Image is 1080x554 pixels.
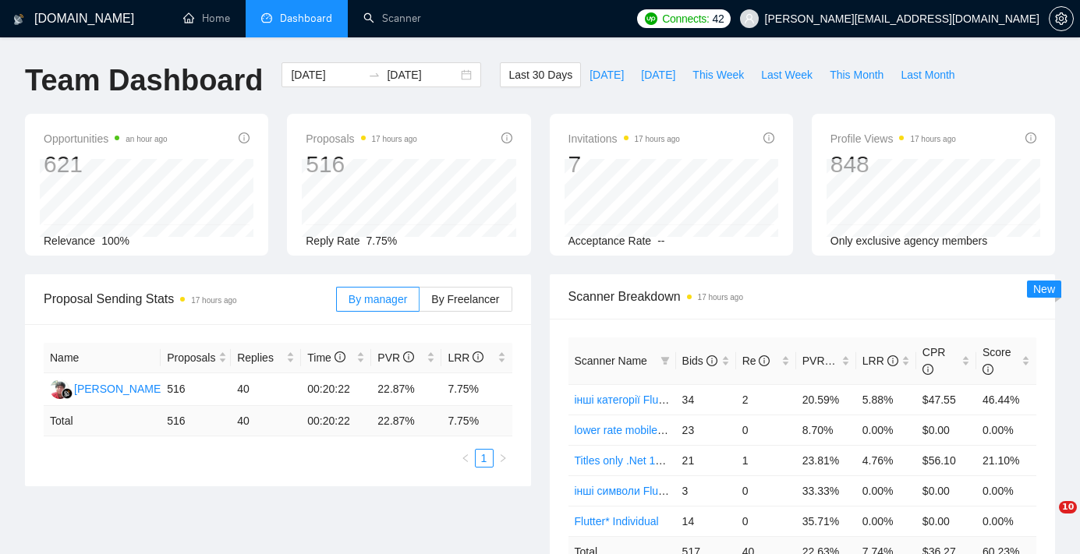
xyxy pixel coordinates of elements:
[183,12,230,25] a: homeHome
[676,475,736,506] td: 3
[821,62,892,87] button: This Month
[910,135,955,143] time: 17 hours ago
[101,235,129,247] span: 100%
[916,445,976,475] td: $56.10
[44,343,161,373] th: Name
[590,66,624,83] span: [DATE]
[575,355,647,367] span: Scanner Name
[494,449,512,468] li: Next Page
[237,349,283,366] span: Replies
[368,69,381,81] span: swap-right
[161,406,231,436] td: 516
[501,132,512,143] span: info-circle
[706,355,717,366] span: info-circle
[25,62,263,99] h1: Team Dashboard
[44,406,161,436] td: Total
[742,355,770,367] span: Re
[983,346,1011,376] span: Score
[575,424,846,436] a: lower rate mobile app 18/11 rate range 80% (було 11%)
[796,445,856,475] td: 23.81%
[976,506,1036,536] td: 0.00%
[759,355,770,366] span: info-circle
[44,235,95,247] span: Relevance
[676,415,736,445] td: 23
[191,296,236,305] time: 17 hours ago
[306,129,417,148] span: Proposals
[682,355,717,367] span: Bids
[676,445,736,475] td: 21
[1049,12,1074,25] a: setting
[796,506,856,536] td: 35.71%
[660,356,670,365] span: filter
[568,235,652,247] span: Acceptance Rate
[372,135,417,143] time: 17 hours ago
[763,132,774,143] span: info-circle
[500,62,581,87] button: Last 30 Days
[568,129,680,148] span: Invitations
[387,66,458,83] input: End date
[1025,132,1036,143] span: info-circle
[349,293,407,305] span: By manager
[307,351,345,364] span: Time
[922,346,946,376] span: CPR
[736,475,796,506] td: 0
[161,373,231,406] td: 516
[736,415,796,445] td: 0
[983,364,993,375] span: info-circle
[736,445,796,475] td: 1
[74,380,164,397] div: [PERSON_NAME]
[167,349,215,366] span: Proposals
[856,384,916,415] td: 5.88%
[44,150,168,179] div: 621
[676,384,736,415] td: 34
[887,355,898,366] span: info-circle
[862,355,898,367] span: LRR
[44,289,336,309] span: Proposal Sending Stats
[802,355,839,367] span: PVR
[475,449,494,468] li: 1
[261,12,272,23] span: dashboard
[280,12,332,25] span: Dashboard
[431,293,499,305] span: By Freelancer
[461,453,470,463] span: left
[698,293,743,302] time: 17 hours ago
[635,135,680,143] time: 17 hours ago
[892,62,963,87] button: Last Month
[657,349,673,372] span: filter
[645,12,657,25] img: upwork-logo.png
[306,150,417,179] div: 516
[366,235,398,247] span: 7.75%
[301,373,371,406] td: 00:20:22
[830,150,956,179] div: 848
[684,62,752,87] button: This Week
[239,132,250,143] span: info-circle
[575,454,740,467] a: Titles only .Net 16/06 no greetings
[761,66,813,83] span: Last Week
[306,235,359,247] span: Reply Rate
[662,10,709,27] span: Connects:
[641,66,675,83] span: [DATE]
[856,506,916,536] td: 0.00%
[441,406,512,436] td: 7.75 %
[473,351,483,362] span: info-circle
[50,379,69,399] img: A
[456,449,475,468] li: Previous Page
[856,445,916,475] td: 4.76%
[1050,12,1073,25] span: setting
[856,475,916,506] td: 0.00%
[476,450,493,467] a: 1
[796,475,856,506] td: 33.33%
[796,415,856,445] td: 8.70%
[581,62,632,87] button: [DATE]
[371,406,441,436] td: 22.87 %
[456,449,475,468] button: left
[736,506,796,536] td: 0
[301,406,371,436] td: 00:20:22
[916,384,976,415] td: $47.55
[498,453,508,463] span: right
[830,129,956,148] span: Profile Views
[575,485,685,497] a: інші символи Flutter* |
[13,7,24,32] img: logo
[901,66,954,83] span: Last Month
[632,62,684,87] button: [DATE]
